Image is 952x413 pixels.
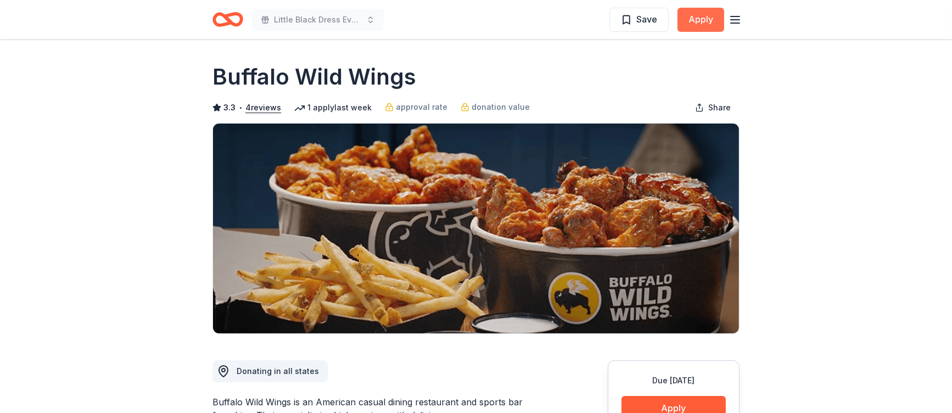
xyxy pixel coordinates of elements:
span: Save [636,12,657,26]
a: Home [212,7,243,32]
span: • [239,103,243,112]
a: donation value [461,101,530,114]
button: Apply [677,8,724,32]
span: approval rate [396,101,447,114]
button: Share [686,97,740,119]
span: donation value [472,101,530,114]
h1: Buffalo Wild Wings [212,62,416,92]
button: Save [609,8,669,32]
span: Share [708,101,731,114]
div: Due [DATE] [621,374,726,387]
img: Image for Buffalo Wild Wings [213,124,739,333]
button: Little Black Dress Event - Girls Night Out [252,9,384,31]
span: Donating in all states [237,366,319,376]
div: 1 apply last week [294,101,372,114]
span: Little Black Dress Event - Girls Night Out [274,13,362,26]
a: approval rate [385,101,447,114]
button: 4reviews [245,101,281,114]
span: 3.3 [223,101,236,114]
